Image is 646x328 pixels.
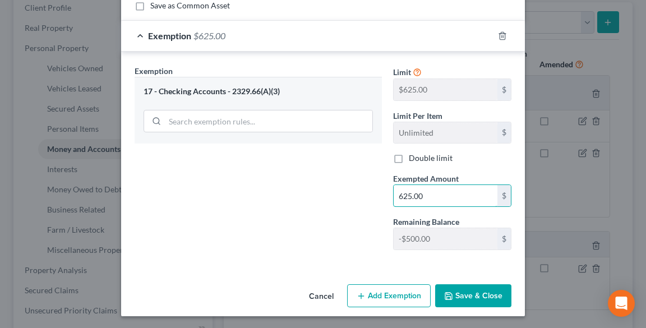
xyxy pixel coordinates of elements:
[193,30,225,41] span: $625.00
[144,86,373,97] div: 17 - Checking Accounts - 2329.66(A)(3)
[394,228,497,250] input: --
[393,110,442,122] label: Limit Per Item
[393,216,459,228] label: Remaining Balance
[347,284,431,308] button: Add Exemption
[409,153,453,164] label: Double limit
[394,185,497,206] input: 0.00
[393,67,411,77] span: Limit
[394,122,497,144] input: --
[393,174,459,183] span: Exempted Amount
[135,66,173,76] span: Exemption
[394,79,497,100] input: --
[608,290,635,317] div: Open Intercom Messenger
[497,122,511,144] div: $
[435,284,511,308] button: Save & Close
[497,79,511,100] div: $
[148,30,191,41] span: Exemption
[165,110,372,132] input: Search exemption rules...
[497,228,511,250] div: $
[300,285,343,308] button: Cancel
[497,185,511,206] div: $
